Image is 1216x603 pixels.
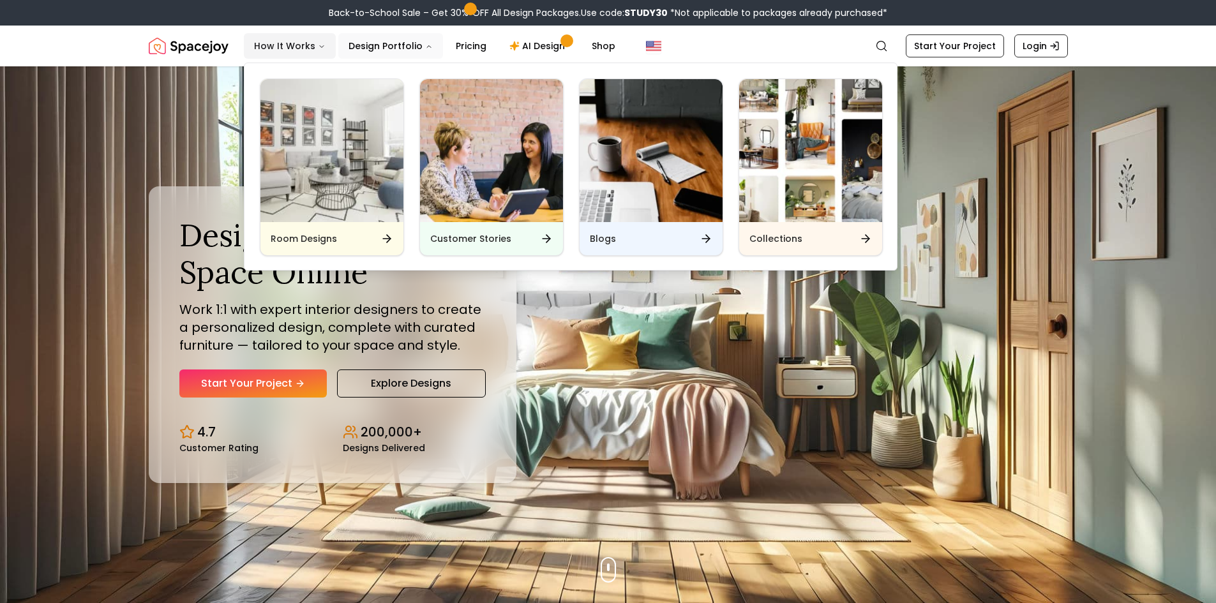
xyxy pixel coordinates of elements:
img: Room Designs [260,79,403,222]
img: United States [646,38,661,54]
h1: Design Your Dream Space Online [179,217,486,290]
a: CollectionsCollections [739,78,883,256]
h6: Room Designs [271,232,337,245]
small: Customer Rating [179,443,259,452]
img: Collections [739,79,882,222]
img: Spacejoy Logo [149,33,229,59]
h6: Collections [749,232,802,245]
p: Work 1:1 with expert interior designers to create a personalized design, complete with curated fu... [179,301,486,354]
span: *Not applicable to packages already purchased* [668,6,887,19]
div: Design Portfolio [244,63,898,271]
h6: Customer Stories [430,232,511,245]
a: Start Your Project [906,34,1004,57]
a: BlogsBlogs [579,78,723,256]
a: Shop [582,33,626,59]
a: Room DesignsRoom Designs [260,78,404,256]
b: STUDY30 [624,6,668,19]
span: Use code: [581,6,668,19]
a: Spacejoy [149,33,229,59]
div: Design stats [179,413,486,452]
button: Design Portfolio [338,33,443,59]
a: Customer StoriesCustomer Stories [419,78,564,256]
nav: Global [149,26,1068,66]
p: 200,000+ [361,423,422,441]
img: Customer Stories [420,79,563,222]
p: 4.7 [197,423,216,441]
div: Back-to-School Sale – Get 30% OFF All Design Packages. [329,6,887,19]
img: Blogs [580,79,723,222]
small: Designs Delivered [343,443,425,452]
a: Start Your Project [179,369,327,398]
a: Explore Designs [337,369,486,398]
a: Login [1014,34,1068,57]
h6: Blogs [590,232,616,245]
nav: Main [244,33,626,59]
a: AI Design [499,33,579,59]
button: How It Works [244,33,336,59]
a: Pricing [446,33,497,59]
